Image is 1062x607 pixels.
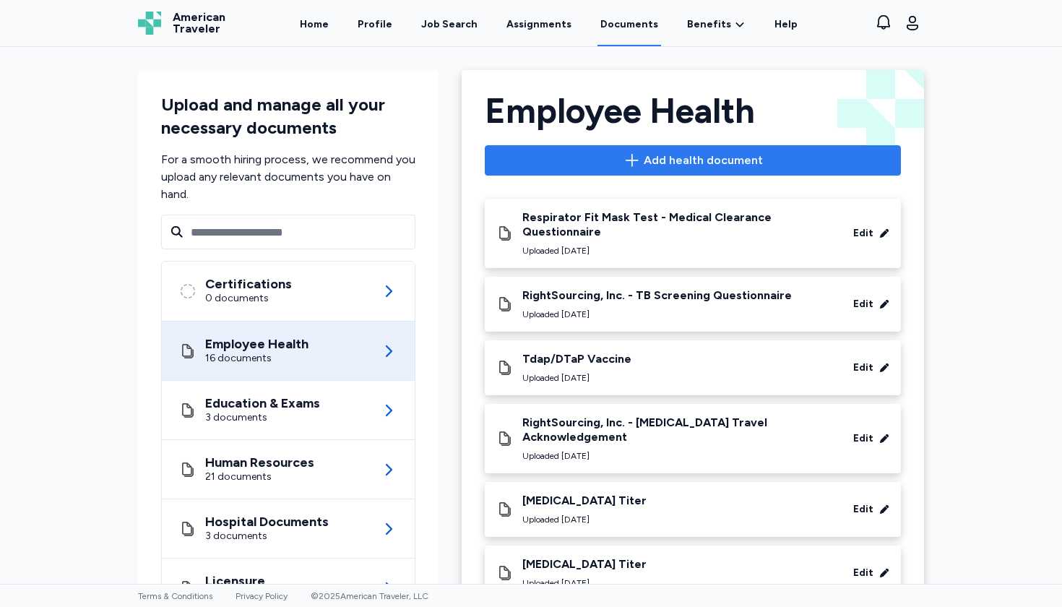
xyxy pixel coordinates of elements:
[205,529,329,543] div: 3 documents
[853,361,873,375] div: Edit
[485,93,901,128] div: Employee Health
[522,557,647,572] div: [MEDICAL_DATA] Titer
[687,17,731,32] span: Benefits
[522,352,631,366] div: Tdap/DTaP Vaccine
[205,410,320,425] div: 3 documents
[522,372,631,384] div: Uploaded [DATE]
[522,514,647,525] div: Uploaded [DATE]
[138,12,161,35] img: Logo
[205,351,308,366] div: 16 documents
[853,297,873,311] div: Edit
[236,591,288,601] a: Privacy Policy
[173,12,225,35] span: American Traveler
[687,17,746,32] a: Benefits
[205,291,292,306] div: 0 documents
[522,309,792,320] div: Uploaded [DATE]
[205,396,320,410] div: Education & Exams
[853,502,873,517] div: Edit
[161,93,415,139] div: Upload and manage all your necessary documents
[853,566,873,580] div: Edit
[205,574,265,588] div: Licensure
[522,494,647,508] div: [MEDICAL_DATA] Titer
[205,277,292,291] div: Certifications
[485,145,901,176] button: Add health document
[522,210,834,239] div: Respirator Fit Mask Test - Medical Clearance Questionnaire
[205,337,308,351] div: Employee Health
[522,416,837,444] div: RightSourcing, Inc. - [MEDICAL_DATA] Travel Acknowledgement
[138,591,212,601] a: Terms & Conditions
[522,577,647,589] div: Uploaded [DATE]
[205,515,329,529] div: Hospital Documents
[421,17,478,32] div: Job Search
[161,151,415,203] div: For a smooth hiring process, we recommend you upload any relevant documents you have on hand.
[853,226,873,241] div: Edit
[597,1,661,46] a: Documents
[311,591,428,601] span: © 2025 American Traveler, LLC
[522,288,792,303] div: RightSourcing, Inc. - TB Screening Questionnaire
[522,450,837,462] div: Uploaded [DATE]
[853,431,873,446] div: Edit
[644,152,763,169] span: Add health document
[205,470,314,484] div: 21 documents
[205,455,314,470] div: Human Resources
[522,245,834,257] div: Uploaded [DATE]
